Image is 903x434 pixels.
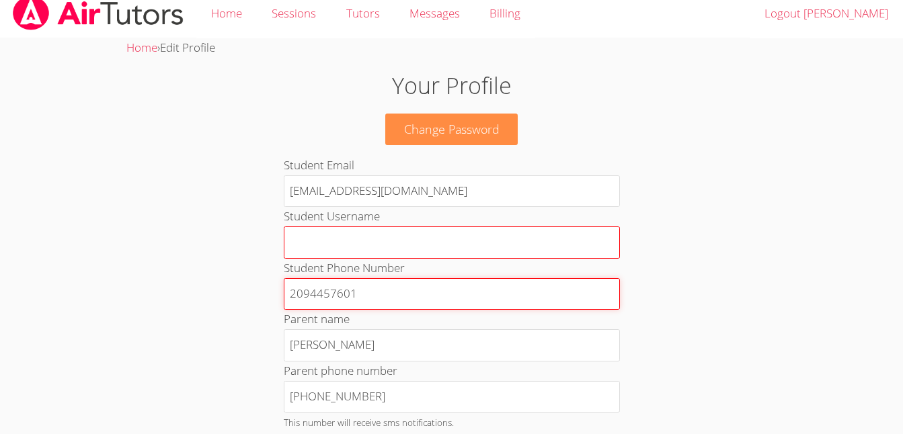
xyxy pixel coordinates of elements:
div: › [126,38,777,58]
a: Change Password [385,114,518,145]
label: Student Username [284,208,380,224]
h1: Your Profile [208,69,695,103]
label: Student Email [284,157,354,173]
label: Parent name [284,311,350,327]
label: Student Phone Number [284,260,405,275]
span: Edit Profile [160,40,215,55]
span: Messages [409,5,460,21]
small: This number will receive sms notifications. [284,416,454,429]
label: Parent phone number [284,363,397,378]
a: Home [126,40,157,55]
